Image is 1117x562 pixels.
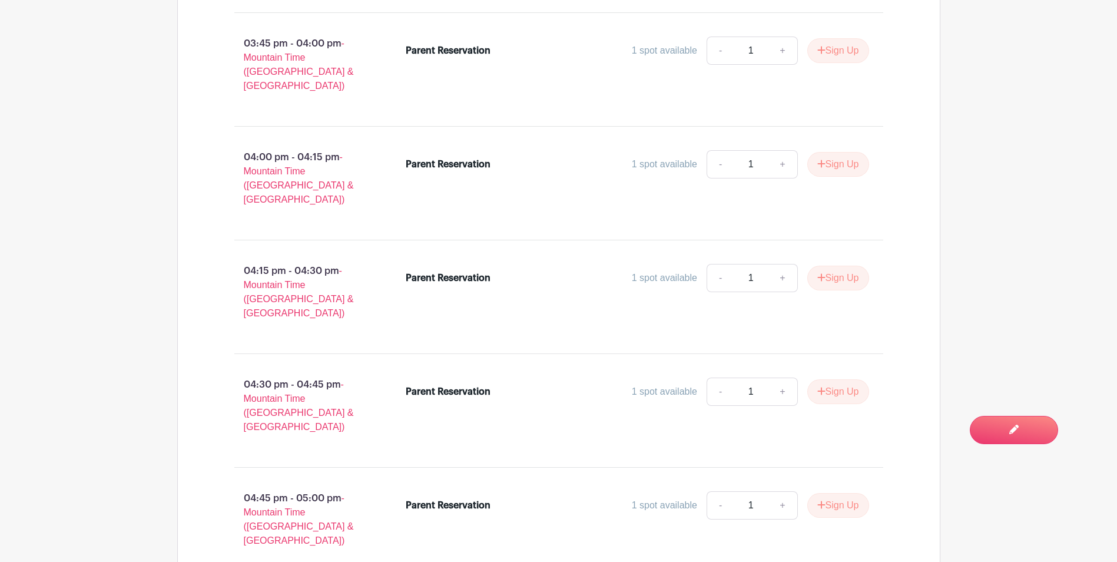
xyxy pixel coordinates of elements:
[406,44,490,58] div: Parent Reservation
[707,378,734,406] a: -
[768,37,797,65] a: +
[807,38,869,63] button: Sign Up
[244,379,354,432] span: - Mountain Time ([GEOGRAPHIC_DATA] & [GEOGRAPHIC_DATA])
[768,491,797,520] a: +
[216,487,387,553] p: 04:45 pm - 05:00 pm
[768,150,797,178] a: +
[406,271,490,285] div: Parent Reservation
[244,152,354,204] span: - Mountain Time ([GEOGRAPHIC_DATA] & [GEOGRAPHIC_DATA])
[406,157,490,171] div: Parent Reservation
[632,498,697,513] div: 1 spot available
[216,146,387,211] p: 04:00 pm - 04:15 pm
[244,38,354,91] span: - Mountain Time ([GEOGRAPHIC_DATA] & [GEOGRAPHIC_DATA])
[244,493,354,546] span: - Mountain Time ([GEOGRAPHIC_DATA] & [GEOGRAPHIC_DATA])
[216,373,387,439] p: 04:30 pm - 04:45 pm
[707,491,734,520] a: -
[707,37,734,65] a: -
[632,157,697,171] div: 1 spot available
[244,266,354,318] span: - Mountain Time ([GEOGRAPHIC_DATA] & [GEOGRAPHIC_DATA])
[632,44,697,58] div: 1 spot available
[216,32,387,98] p: 03:45 pm - 04:00 pm
[707,150,734,178] a: -
[632,271,697,285] div: 1 spot available
[768,264,797,292] a: +
[406,385,490,399] div: Parent Reservation
[632,385,697,399] div: 1 spot available
[807,493,869,518] button: Sign Up
[406,498,490,513] div: Parent Reservation
[807,379,869,404] button: Sign Up
[807,266,869,290] button: Sign Up
[707,264,734,292] a: -
[216,259,387,325] p: 04:15 pm - 04:30 pm
[807,152,869,177] button: Sign Up
[768,378,797,406] a: +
